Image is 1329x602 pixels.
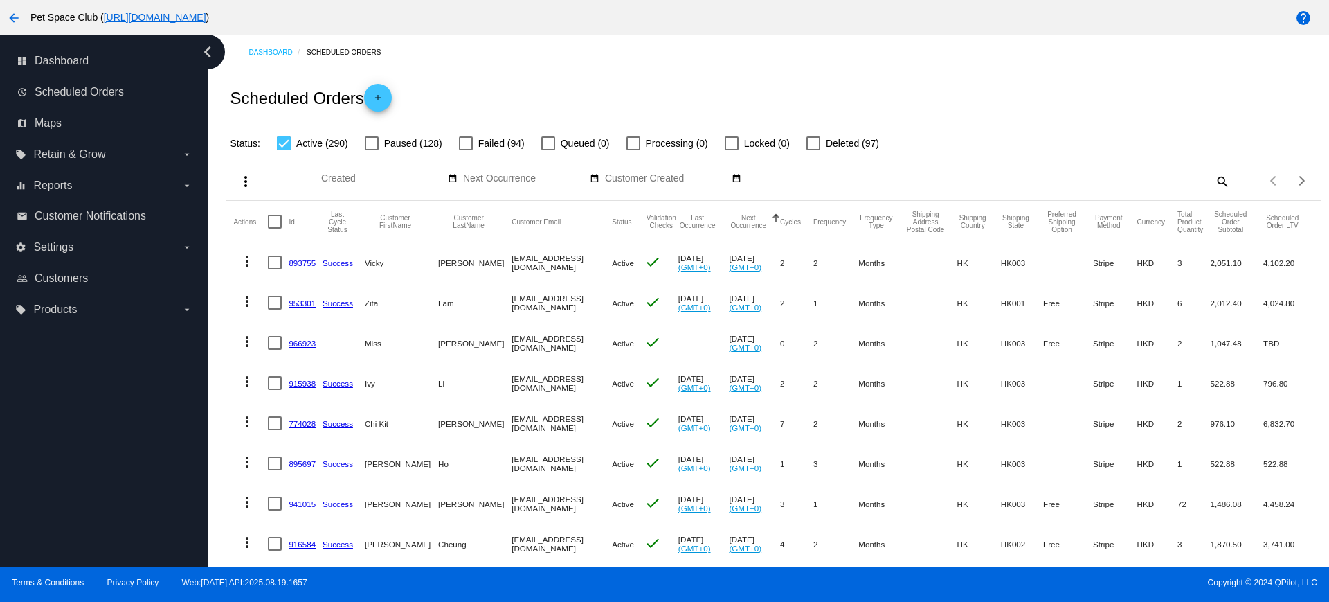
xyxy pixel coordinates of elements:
a: (GMT+0) [678,544,711,553]
mat-cell: 2 [780,283,813,323]
mat-cell: Stripe [1093,403,1137,443]
a: map Maps [17,112,192,134]
mat-cell: HK003 [1001,363,1043,403]
span: Pet Space Club ( ) [30,12,209,23]
mat-cell: Li [438,363,512,403]
mat-cell: [DATE] [729,283,780,323]
mat-cell: HK [957,403,1001,443]
mat-cell: HK003 [1001,443,1043,484]
span: Active [612,339,634,348]
mat-cell: [EMAIL_ADDRESS][DOMAIN_NAME] [512,283,612,323]
a: 774028 [289,419,316,428]
button: Change sorting for Status [612,218,631,226]
span: Customers [35,272,88,285]
span: Scheduled Orders [35,86,124,98]
i: dashboard [17,55,28,67]
mat-cell: Months [858,443,906,484]
button: Change sorting for ShippingState [1001,214,1031,229]
button: Change sorting for LastProcessingCycleId [323,211,352,233]
input: Created [321,173,446,184]
span: Deleted (97) [826,135,879,152]
mat-cell: [EMAIL_ADDRESS][DOMAIN_NAME] [512,242,612,283]
a: (GMT+0) [678,303,711,312]
i: update [17,87,28,98]
mat-cell: 2 [813,242,858,283]
span: Maps [35,117,62,130]
i: map [17,118,28,129]
span: Active [612,459,634,468]
mat-cell: Free [1043,283,1093,323]
i: equalizer [15,180,26,191]
mat-icon: check [644,374,661,391]
a: 916584 [289,540,316,549]
span: Retain & Grow [33,148,105,161]
mat-icon: date_range [590,173,599,184]
span: Active [612,258,634,267]
mat-cell: Ho [438,443,512,484]
mat-cell: HKD [1137,363,1178,403]
input: Next Occurrence [463,173,588,184]
mat-cell: 7 [780,403,813,443]
mat-cell: 2 [780,363,813,403]
mat-cell: [PERSON_NAME] [365,484,438,524]
span: Products [33,303,77,316]
button: Change sorting for CustomerEmail [512,218,561,226]
i: arrow_drop_down [181,242,192,253]
mat-cell: [DATE] [729,323,780,363]
a: email Customer Notifications [17,205,192,227]
a: (GMT+0) [678,383,711,392]
span: Customer Notifications [35,210,146,222]
span: Reports [33,179,72,192]
mat-header-cell: Total Product Quantity [1177,201,1210,242]
mat-cell: 1,870.50 [1211,524,1264,564]
mat-cell: Lam [438,283,512,323]
a: Success [323,379,353,388]
mat-cell: HK [957,524,1001,564]
mat-cell: [EMAIL_ADDRESS][DOMAIN_NAME] [512,484,612,524]
mat-cell: HK [957,323,1001,363]
mat-cell: [DATE] [729,242,780,283]
mat-cell: Stripe [1093,443,1137,484]
mat-cell: 4,102.20 [1263,242,1314,283]
i: local_offer [15,304,26,315]
a: Web:[DATE] API:2025.08.19.1657 [182,578,307,587]
mat-cell: HKD [1137,524,1178,564]
a: dashboard Dashboard [17,50,192,72]
mat-cell: [EMAIL_ADDRESS][DOMAIN_NAME] [512,403,612,443]
mat-icon: more_vert [239,333,255,350]
button: Change sorting for Subtotal [1211,211,1251,233]
span: Status: [230,138,260,149]
mat-cell: Cheung [438,524,512,564]
a: Success [323,258,353,267]
mat-cell: 2 [813,524,858,564]
a: (GMT+0) [678,463,711,472]
a: (GMT+0) [678,504,711,513]
mat-cell: Months [858,242,906,283]
mat-cell: 1,486.08 [1211,484,1264,524]
button: Change sorting for ShippingCountry [957,214,988,229]
span: Dashboard [35,55,89,67]
i: arrow_drop_down [181,149,192,160]
mat-cell: 4 [780,524,813,564]
button: Change sorting for CustomerFirstName [365,214,426,229]
a: Success [323,299,353,308]
i: email [17,211,28,222]
mat-cell: [DATE] [678,443,730,484]
mat-cell: [DATE] [729,363,780,403]
mat-icon: more_vert [239,454,255,470]
mat-cell: 796.80 [1263,363,1314,403]
a: 893755 [289,258,316,267]
i: people_outline [17,273,28,284]
a: 966923 [289,339,316,348]
mat-cell: Months [858,484,906,524]
mat-cell: 2 [1177,403,1210,443]
a: 941015 [289,499,316,508]
a: Terms & Conditions [12,578,84,587]
mat-cell: [EMAIL_ADDRESS][DOMAIN_NAME] [512,363,612,403]
button: Change sorting for LastOccurrenceUtc [678,214,717,229]
mat-icon: more_vert [239,494,255,511]
a: (GMT+0) [729,303,761,312]
mat-cell: 2,012.40 [1211,283,1264,323]
input: Customer Created [605,173,730,184]
mat-cell: 1,047.48 [1211,323,1264,363]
